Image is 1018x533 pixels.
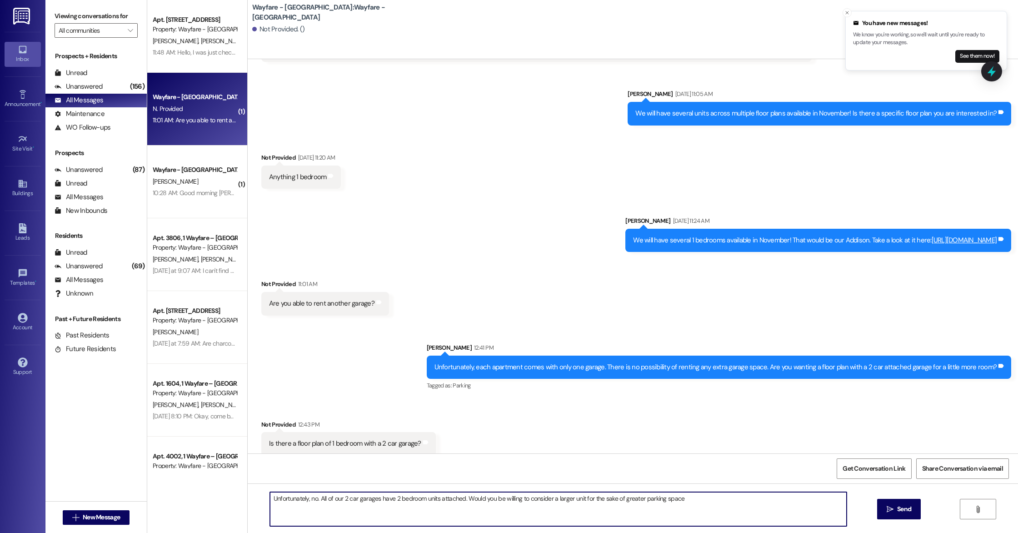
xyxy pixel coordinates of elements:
[55,82,103,91] div: Unanswered
[128,27,133,34] i: 
[55,261,103,271] div: Unanswered
[55,289,93,298] div: Unknown
[55,192,103,202] div: All Messages
[153,105,183,113] span: N. Provided
[153,461,237,471] div: Property: Wayfare - [GEOGRAPHIC_DATA]
[55,344,116,354] div: Future Residents
[261,153,341,166] div: Not Provided
[55,123,110,132] div: WO Follow-ups
[843,8,852,17] button: Close toast
[45,231,147,241] div: Residents
[5,131,41,156] a: Site Visit •
[153,452,237,461] div: Apt. 4002, 1 Wayfare – [GEOGRAPHIC_DATA]
[837,458,911,479] button: Get Conversation Link
[35,278,36,285] span: •
[625,216,1011,229] div: [PERSON_NAME]
[153,116,272,124] div: 11:01 AM: Are you able to rent another garage?
[922,464,1003,473] span: Share Conversation via email
[153,48,421,56] div: 11:48 AM: Hello, I was just checking to see if you will be turning in keys [DATE] or leaving them...
[472,343,494,352] div: 12:41 PM
[269,299,374,308] div: Are you able to rent another garage?
[130,259,147,273] div: (69)
[55,331,110,340] div: Past Residents
[5,221,41,245] a: Leads
[153,316,237,325] div: Property: Wayfare - [GEOGRAPHIC_DATA]
[55,96,103,105] div: All Messages
[261,420,436,432] div: Not Provided
[153,379,237,388] div: Apt. 1604, 1 Wayfare – [GEOGRAPHIC_DATA]
[153,339,274,347] div: [DATE] at 7:59 AM: Are charcoal grills allowed ?
[153,165,237,175] div: Wayfare - [GEOGRAPHIC_DATA]
[153,189,264,197] div: 10:28 AM: Good morning [PERSON_NAME]
[55,275,103,285] div: All Messages
[153,15,237,25] div: Apt. [STREET_ADDRESS]
[5,42,41,66] a: Inbox
[153,328,198,336] span: [PERSON_NAME]
[13,8,32,25] img: ResiDesk Logo
[434,362,997,372] div: Unfortunately, each apartment comes with only one garage. There is no possibility of renting any ...
[853,31,999,47] p: We know you're working, so we'll wait until you're ready to update your messages.
[55,165,103,175] div: Unanswered
[270,492,847,526] textarea: Unfortunately, no. All of our 2 car garages have 2 bedroom units attached. Would you be willing t...
[252,25,304,34] div: Not Provided. ()
[5,355,41,379] a: Support
[269,439,421,448] div: Is there a floor plan of 1 bedroom with a 2 car garage?
[296,153,335,162] div: [DATE] 11:20 AM
[671,216,709,226] div: [DATE] 11:24 AM
[200,255,246,263] span: [PERSON_NAME]
[252,3,434,22] b: Wayfare - [GEOGRAPHIC_DATA]: Wayfare - [GEOGRAPHIC_DATA]
[853,19,999,28] div: You have new messages!
[5,176,41,201] a: Buildings
[153,388,237,398] div: Property: Wayfare - [GEOGRAPHIC_DATA]
[877,499,921,519] button: Send
[269,172,327,182] div: Anything 1 bedroom
[130,163,147,177] div: (87)
[45,51,147,61] div: Prospects + Residents
[200,401,246,409] span: [PERSON_NAME]
[200,37,246,45] span: [PERSON_NAME]
[5,266,41,290] a: Templates •
[153,306,237,316] div: Apt. [STREET_ADDRESS]
[40,100,42,106] span: •
[673,89,713,99] div: [DATE] 11:05 AM
[55,179,87,188] div: Unread
[427,379,1012,392] div: Tagged as:
[55,68,87,78] div: Unread
[916,458,1009,479] button: Share Conversation via email
[843,464,905,473] span: Get Conversation Link
[55,206,107,216] div: New Inbounds
[153,401,201,409] span: [PERSON_NAME]
[33,144,34,151] span: •
[261,279,389,292] div: Not Provided
[897,504,911,514] span: Send
[974,506,981,513] i: 
[128,80,147,94] div: (156)
[59,23,123,38] input: All communities
[633,236,997,245] div: We will have several 1 bedrooms available in November! That would be our Addison. Take a look at ...
[153,233,237,243] div: Apt. 3806, 1 Wayfare – [GEOGRAPHIC_DATA]
[955,50,999,63] button: See them now!
[153,37,201,45] span: [PERSON_NAME]
[153,243,237,252] div: Property: Wayfare - [GEOGRAPHIC_DATA]
[55,9,138,23] label: Viewing conversations for
[153,25,237,34] div: Property: Wayfare - [GEOGRAPHIC_DATA]
[153,177,198,186] span: [PERSON_NAME]
[153,412,289,420] div: [DATE] 8:10 PM: Okay, come by the office whenever!
[83,513,120,522] span: New Message
[932,236,997,245] a: [URL][DOMAIN_NAME]
[887,506,893,513] i: 
[5,310,41,335] a: Account
[63,510,130,525] button: New Message
[427,343,1012,356] div: [PERSON_NAME]
[635,109,997,118] div: We will have several units across multiple floor plans available in November! Is there a specific...
[55,109,105,119] div: Maintenance
[45,314,147,324] div: Past + Future Residents
[45,148,147,158] div: Prospects
[55,248,87,257] div: Unread
[72,514,79,521] i: 
[153,255,201,263] span: [PERSON_NAME]
[153,92,237,102] div: Wayfare - [GEOGRAPHIC_DATA]
[153,266,587,275] div: [DATE] at 9:07 AM: I can't find an A/C company that will come out till [DATE], so [PERSON_NAME] i...
[296,279,317,289] div: 11:01 AM
[296,420,319,429] div: 12:43 PM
